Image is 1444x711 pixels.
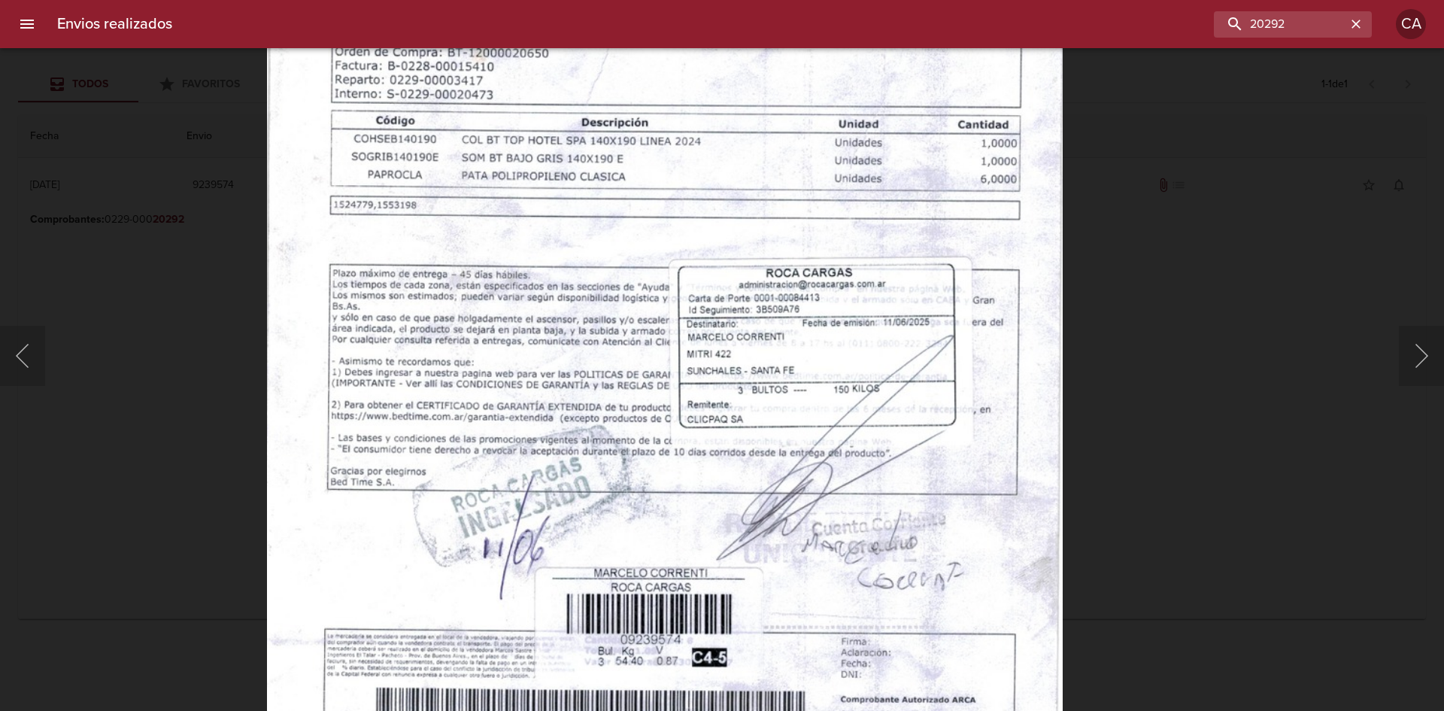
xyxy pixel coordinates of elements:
[1214,11,1346,38] input: buscar
[57,12,172,36] h6: Envios realizados
[1396,9,1426,39] div: Abrir información de usuario
[1399,326,1444,386] button: Siguiente
[1396,9,1426,39] div: CA
[9,6,45,42] button: menu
